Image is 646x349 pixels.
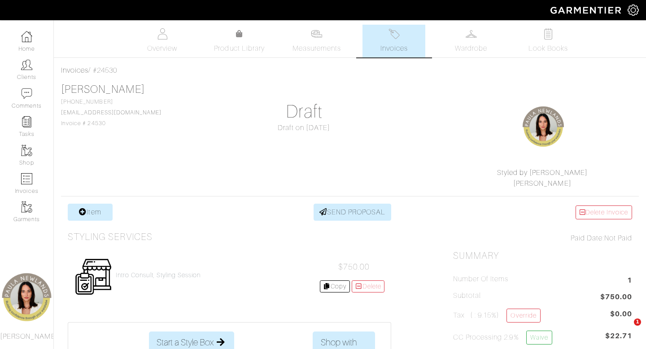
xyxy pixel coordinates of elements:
h5: Number of Items [453,275,509,284]
a: Delete [352,280,385,292]
a: Wardrobe [440,25,502,57]
a: Invoices [362,25,425,57]
img: basicinfo-40fd8af6dae0f16599ec9e87c0ef1c0a1fdea2edbe929e3d69a839185d80c458.svg [157,28,168,39]
img: measurements-466bbee1fd09ba9460f595b01e5d73f9e2bff037440d3c8f018324cb6cdf7a4a.svg [311,28,322,39]
div: / #24530 [61,65,639,76]
span: Overview [147,43,177,54]
div: Not Paid [453,233,632,244]
h5: Tax ( : 9.15%) [453,309,541,323]
a: Copy [320,280,350,292]
span: Paid Date: [571,234,604,242]
h2: Summary [453,250,632,262]
img: orders-27d20c2124de7fd6de4e0e44c1d41de31381a507db9b33961299e4e07d508b8c.svg [388,28,400,39]
img: garments-icon-b7da505a4dc4fd61783c78ac3ca0ef83fa9d6f193b1c9dc38574b1d14d53ca28.png [21,201,32,213]
img: todo-9ac3debb85659649dc8f770b8b6100bb5dab4b48dedcbae339e5042a72dfd3cc.svg [543,28,554,39]
img: garmentier-logo-header-white-b43fb05a5012e4ada735d5af1a66efaba907eab6374d6393d1fbf88cb4ef424d.png [546,2,628,18]
span: 1 [634,318,641,326]
img: gear-icon-white-bd11855cb880d31180b6d7d6211b90ccbf57a29d726f0c71d8c61bd08dd39cc2.png [628,4,639,16]
h1: Draft [214,101,393,122]
span: Wardrobe [455,43,487,54]
a: Override [506,309,540,323]
img: wardrobe-487a4870c1b7c33e795ec22d11cfc2ed9d08956e64fb3008fe2437562e282088.svg [466,28,477,39]
a: Look Books [517,25,580,57]
img: reminder-icon-8004d30b9f0a5d33ae49ab947aed9ed385cf756f9e5892f1edd6e32f2345188e.png [21,116,32,127]
img: G5YpQHtSh9DPfYJJnrefozYG.png [521,105,566,149]
img: orders-icon-0abe47150d42831381b5fb84f609e132dff9fe21cb692f30cb5eec754e2cba89.png [21,173,32,184]
a: Waive [526,331,552,345]
a: SEND PROPOSAL [314,204,392,221]
span: $0.00 [610,309,632,319]
span: Measurements [292,43,341,54]
a: Item [68,204,113,221]
span: 1 [627,275,632,287]
img: Womens_Service-b2905c8a555b134d70f80a63ccd9711e5cb40bac1cff00c12a43f244cd2c1cd3.png [74,258,112,296]
span: Invoices [380,43,408,54]
span: $750.00 [338,262,370,271]
a: Styled by [PERSON_NAME] [497,169,588,177]
a: Product Library [208,29,271,54]
a: intro consult, styling session [116,271,201,279]
span: Look Books [528,43,568,54]
div: Draft on [DATE] [214,122,393,133]
a: Invoices [61,66,88,74]
span: Start a Style Box [157,336,214,349]
a: [PERSON_NAME] [61,83,145,95]
iframe: Intercom live chat [615,318,637,340]
a: Delete Invoice [576,205,632,219]
img: garments-icon-b7da505a4dc4fd61783c78ac3ca0ef83fa9d6f193b1c9dc38574b1d14d53ca28.png [21,145,32,156]
span: $22.71 [605,331,632,348]
h5: Subtotal [453,292,481,300]
a: [PERSON_NAME] [513,179,572,188]
img: clients-icon-6bae9207a08558b7cb47a8932f037763ab4055f8c8b6bfacd5dc20c3e0201464.png [21,59,32,70]
a: Overview [131,25,194,57]
h3: Styling Services [68,231,153,243]
a: Measurements [285,25,349,57]
h5: CC Processing 2.9% [453,331,552,345]
a: [EMAIL_ADDRESS][DOMAIN_NAME] [61,109,161,116]
span: $750.00 [600,292,632,304]
img: comment-icon-a0a6a9ef722e966f86d9cbdc48e553b5cf19dbc54f86b18d962a5391bc8f6eb6.png [21,88,32,99]
img: dashboard-icon-dbcd8f5a0b271acd01030246c82b418ddd0df26cd7fceb0bd07c9910d44c42f6.png [21,31,32,42]
span: [PHONE_NUMBER] Invoice # 24530 [61,99,161,127]
span: Product Library [214,43,265,54]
